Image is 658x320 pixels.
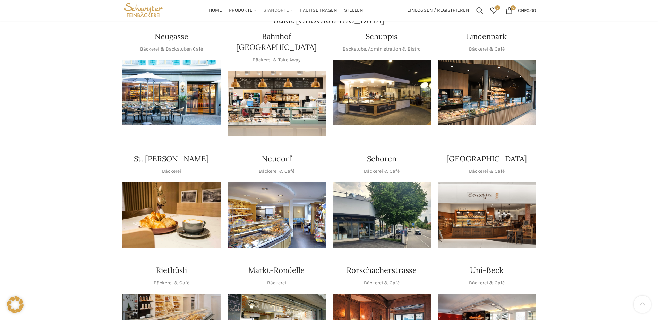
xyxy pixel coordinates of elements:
a: Home [209,3,222,17]
div: 1 / 1 [438,60,536,126]
img: 150130-Schwyter-013 [333,60,431,126]
h4: Markt-Rondelle [248,265,305,276]
h4: Lindenpark [467,31,507,42]
p: Bäckerei & Café [469,279,505,287]
div: 1 / 1 [333,182,431,248]
p: Bäckerei & Café [469,45,505,53]
h4: [GEOGRAPHIC_DATA] [446,153,527,164]
h4: Schuppis [366,31,398,42]
span: Stellen [344,7,363,14]
p: Bäckerei [162,168,181,175]
a: 0 CHF0.00 [502,3,539,17]
p: Bäckerei [267,279,286,287]
p: Bäckerei & Take Away [253,56,301,64]
a: Standorte [263,3,293,17]
img: 0842cc03-b884-43c1-a0c9-0889ef9087d6 copy [333,182,431,248]
a: Stellen [344,3,363,17]
img: Neudorf_1 [228,182,326,248]
div: 1 / 1 [122,60,221,126]
p: Bäckerei & Café [364,279,400,287]
div: Main navigation [168,3,403,17]
p: Bäckerei & Café [364,168,400,175]
span: Einloggen / Registrieren [407,8,469,13]
span: 0 [511,5,516,10]
h4: Neudorf [262,153,291,164]
div: 1 / 1 [228,182,326,248]
h4: Riethüsli [156,265,187,276]
p: Bäckerei & Café [259,168,294,175]
h4: Schoren [367,153,396,164]
span: Produkte [229,7,253,14]
span: CHF [518,7,527,13]
a: Site logo [122,7,165,13]
span: 0 [495,5,500,10]
p: Bäckerei & Café [154,279,189,287]
p: Bäckerei & Café [469,168,505,175]
bdi: 0.00 [518,7,536,13]
h4: Neugasse [155,31,188,42]
h4: St. [PERSON_NAME] [134,153,209,164]
h4: Rorschacherstrasse [347,265,417,276]
h4: Bahnhof [GEOGRAPHIC_DATA] [228,31,326,53]
span: Standorte [263,7,289,14]
img: 017-e1571925257345 [438,60,536,126]
a: Scroll to top button [634,296,651,313]
img: Schwyter-1800x900 [438,182,536,248]
span: Home [209,7,222,14]
img: Neugasse [122,60,221,126]
a: 0 [487,3,501,17]
div: 1 / 1 [438,182,536,248]
div: Meine Wunschliste [487,3,501,17]
div: 1 / 1 [228,71,326,136]
a: Häufige Fragen [300,3,337,17]
h2: Stadt [GEOGRAPHIC_DATA] [122,16,536,24]
span: Häufige Fragen [300,7,337,14]
img: schwyter-23 [122,182,221,248]
div: 1 / 1 [333,60,431,126]
h4: Uni-Beck [470,265,504,276]
a: Suchen [473,3,487,17]
a: Einloggen / Registrieren [404,3,473,17]
div: 1 / 1 [122,182,221,248]
a: Produkte [229,3,256,17]
p: Bäckerei & Backstuben Café [140,45,203,53]
p: Backstube, Administration & Bistro [343,45,421,53]
img: Bahnhof St. Gallen [228,71,326,136]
